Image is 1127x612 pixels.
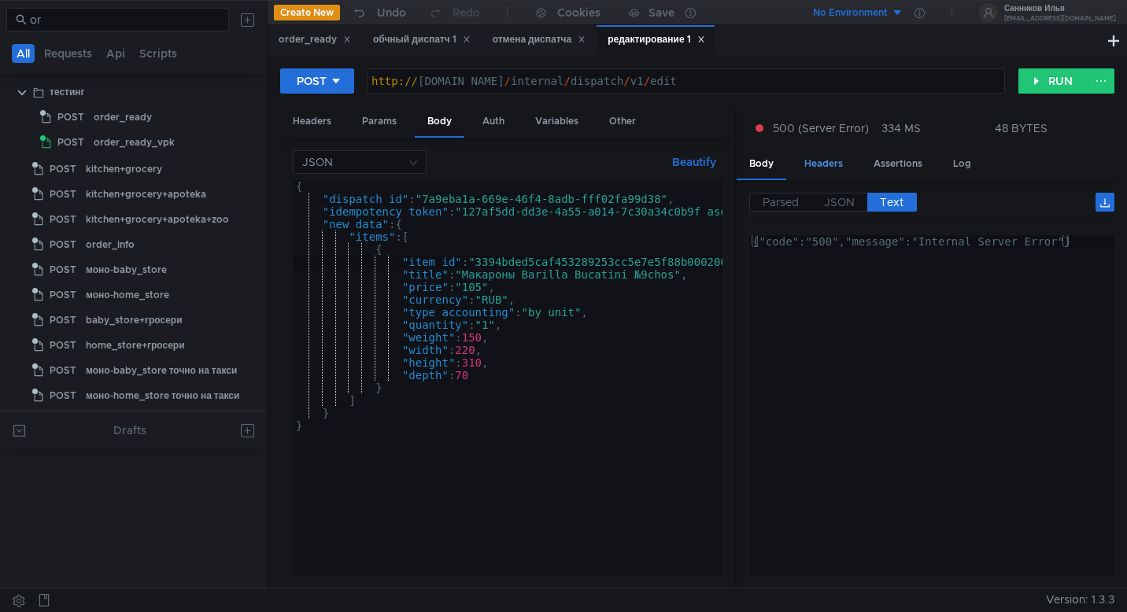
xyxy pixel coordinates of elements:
[493,31,586,48] div: отмена диспатча
[50,208,76,231] span: POST
[349,107,409,136] div: Params
[113,421,146,440] div: Drafts
[86,182,206,206] div: kitchen+grocery+apoteka
[50,233,76,256] span: POST
[102,44,130,63] button: Api
[50,182,76,206] span: POST
[297,72,327,90] div: POST
[995,121,1048,135] div: 48 BYTES
[881,121,921,135] div: 334 MS
[86,384,239,407] div: моно-home_store точно на такси
[280,68,354,94] button: POST
[523,107,591,136] div: Variables
[274,5,340,20] button: Create New
[453,3,480,22] div: Redo
[57,131,84,154] span: POST
[861,149,935,179] div: Assertions
[880,195,903,209] span: Text
[86,283,169,307] div: моно-home_store
[86,359,237,382] div: моно-baby_store точно на такси
[50,80,85,104] div: тестинг
[50,283,76,307] span: POST
[340,1,417,24] button: Undo
[1018,68,1088,94] button: RUN
[373,31,471,48] div: обчный диспатч 1
[737,149,786,180] div: Body
[30,11,220,28] input: Search...
[86,258,167,282] div: моно-baby_store
[763,195,799,209] span: Parsed
[597,107,648,136] div: Other
[50,258,76,282] span: POST
[666,153,722,171] button: Beautify
[279,31,351,48] div: order_ready
[50,334,76,357] span: POST
[50,308,76,332] span: POST
[415,107,464,138] div: Body
[648,7,674,18] div: Save
[377,3,406,22] div: Undo
[824,195,855,209] span: JSON
[1046,588,1114,611] span: Version: 1.3.3
[94,131,175,154] div: order_ready_vpk
[57,105,84,129] span: POST
[86,208,229,231] div: kitchen+grocery+apoteka+zoo
[50,359,76,382] span: POST
[557,3,600,22] div: Cookies
[792,149,855,179] div: Headers
[1004,5,1116,13] div: Санников Илья
[1004,16,1116,21] div: [EMAIL_ADDRESS][DOMAIN_NAME]
[86,233,135,256] div: order_info
[50,384,76,407] span: POST
[417,1,491,24] button: Redo
[86,308,183,332] div: baby_store+гросери
[86,157,162,181] div: kitchen+grocery
[50,157,76,181] span: POST
[813,6,888,20] div: No Environment
[94,105,152,129] div: order_ready
[86,334,185,357] div: home_store+гросери
[135,44,182,63] button: Scripts
[773,120,869,137] span: 500 (Server Error)
[608,31,704,48] div: редактирование 1
[39,44,97,63] button: Requests
[280,107,344,136] div: Headers
[940,149,984,179] div: Log
[12,44,35,63] button: All
[470,107,517,136] div: Auth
